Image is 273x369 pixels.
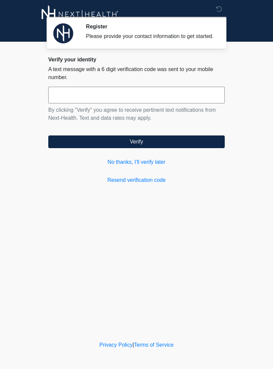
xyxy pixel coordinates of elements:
a: No thanks, I'll verify later [48,158,225,166]
a: | [133,342,134,348]
a: Privacy Policy [100,342,133,348]
div: Please provide your contact information to get started. [86,32,215,40]
p: By clicking "Verify" you agree to receive pertinent text notifications from Next-Health. Text and... [48,106,225,122]
button: Verify [48,135,225,148]
img: Agent Avatar [53,23,73,43]
a: Terms of Service [134,342,173,348]
img: Next-Health Logo [42,5,119,23]
p: A text message with a 6 digit verification code was sent to your mobile number. [48,65,225,81]
a: Resend verification code [48,176,225,184]
h2: Verify your identity [48,56,225,63]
